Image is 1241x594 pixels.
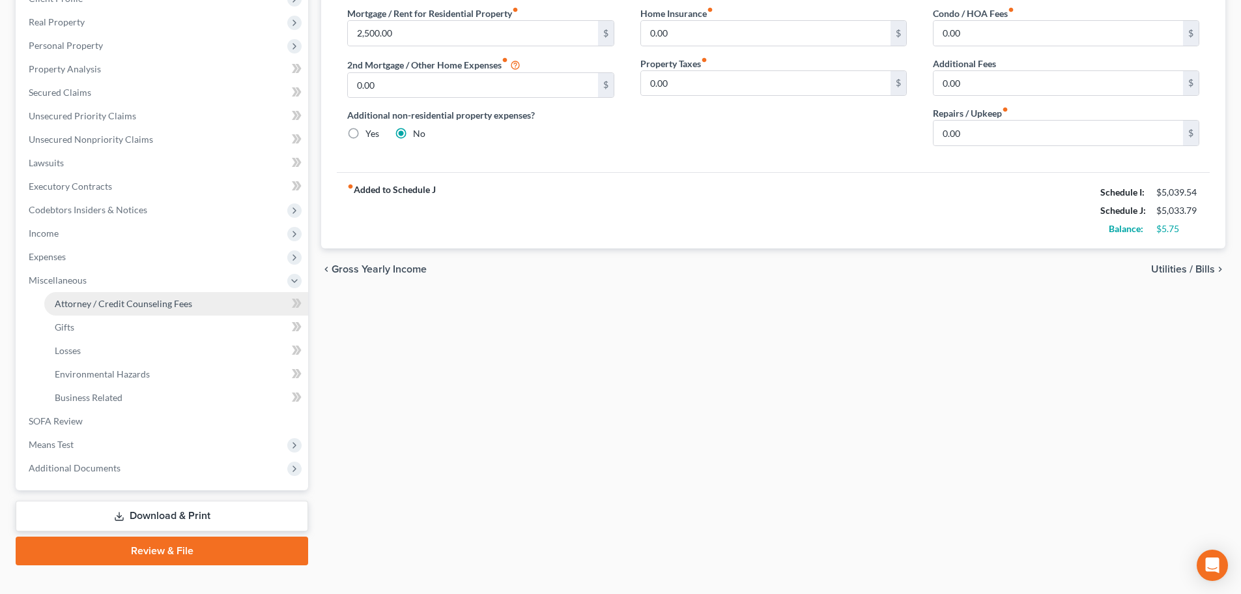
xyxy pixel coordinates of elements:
[1183,121,1199,145] div: $
[18,175,308,198] a: Executory Contracts
[701,57,707,63] i: fiber_manual_record
[29,87,91,98] span: Secured Claims
[933,106,1008,120] label: Repairs / Upkeep
[29,439,74,450] span: Means Test
[18,104,308,128] a: Unsecured Priority Claims
[44,316,308,339] a: Gifts
[29,251,66,262] span: Expenses
[347,7,519,20] label: Mortgage / Rent for Residential Property
[347,183,354,190] i: fiber_manual_record
[1156,204,1199,217] div: $5,033.79
[29,134,153,145] span: Unsecured Nonpriority Claims
[55,321,74,333] span: Gifts
[1183,21,1199,46] div: $
[18,151,308,175] a: Lawsuits
[1197,550,1228,581] div: Open Intercom Messenger
[598,73,614,98] div: $
[18,57,308,81] a: Property Analysis
[18,409,308,433] a: SOFA Review
[933,57,996,70] label: Additional Fees
[1109,223,1143,234] strong: Balance:
[347,183,436,238] strong: Added to Schedule J
[16,537,308,565] a: Review & File
[1156,186,1199,199] div: $5,039.54
[1151,264,1215,275] span: Utilities / Bills
[321,264,427,275] button: chevron_left Gross Yearly Income
[1183,71,1199,96] div: $
[640,7,713,20] label: Home Insurance
[44,386,308,409] a: Business Related
[1156,222,1199,235] div: $5.75
[18,81,308,104] a: Secured Claims
[512,7,519,13] i: fiber_manual_record
[891,21,906,46] div: $
[348,21,597,46] input: --
[365,127,379,140] label: Yes
[1215,264,1225,275] i: chevron_right
[933,7,1014,20] label: Condo / HOA Fees
[18,128,308,151] a: Unsecured Nonpriority Claims
[29,16,85,27] span: Real Property
[641,71,891,96] input: --
[640,57,707,70] label: Property Taxes
[707,7,713,13] i: fiber_manual_record
[934,21,1183,46] input: --
[1100,186,1145,198] strong: Schedule I:
[29,63,101,74] span: Property Analysis
[29,228,59,239] span: Income
[502,57,508,63] i: fiber_manual_record
[29,275,87,286] span: Miscellaneous
[641,21,891,46] input: --
[29,110,136,121] span: Unsecured Priority Claims
[55,368,150,379] span: Environmental Hazards
[1100,205,1146,216] strong: Schedule J:
[29,204,147,215] span: Codebtors Insiders & Notices
[347,108,614,122] label: Additional non-residential property expenses?
[348,73,597,98] input: --
[44,292,308,316] a: Attorney / Credit Counseling Fees
[934,71,1183,96] input: --
[44,339,308,363] a: Losses
[321,264,332,275] i: chevron_left
[29,40,103,51] span: Personal Property
[29,181,112,192] span: Executory Contracts
[29,157,64,168] span: Lawsuits
[16,501,308,531] a: Download & Print
[55,298,192,309] span: Attorney / Credit Counseling Fees
[1151,264,1225,275] button: Utilities / Bills chevron_right
[347,57,521,72] label: 2nd Mortgage / Other Home Expenses
[332,264,427,275] span: Gross Yearly Income
[29,415,83,426] span: SOFA Review
[598,21,614,46] div: $
[934,121,1183,145] input: --
[1002,106,1008,113] i: fiber_manual_record
[891,71,906,96] div: $
[55,392,122,403] span: Business Related
[29,462,121,473] span: Additional Documents
[1008,7,1014,13] i: fiber_manual_record
[413,127,425,140] label: No
[44,363,308,386] a: Environmental Hazards
[55,345,81,356] span: Losses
